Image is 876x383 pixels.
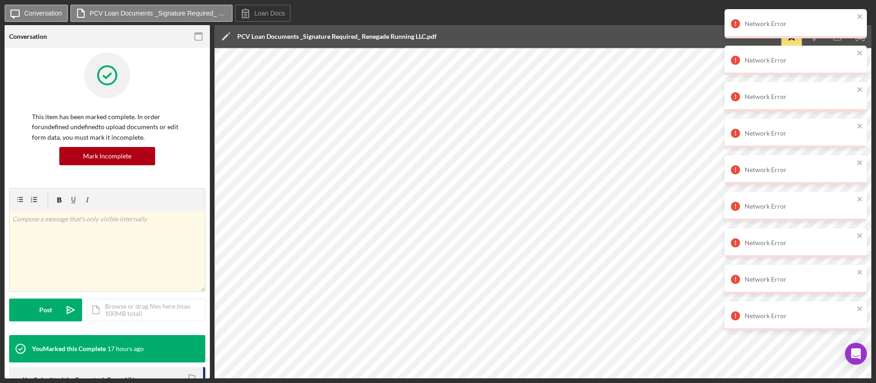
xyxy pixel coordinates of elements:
button: close [857,195,863,204]
button: close [857,305,863,314]
button: close [857,86,863,94]
label: Loan Docs [255,10,285,17]
div: You Marked this Complete [32,345,106,352]
button: close [857,122,863,131]
div: Network Error [745,20,854,27]
button: close [857,49,863,58]
div: Network Error [745,93,854,100]
p: This item has been marked complete. In order for undefined undefined to upload documents or edit ... [32,112,182,142]
div: Open Intercom Messenger [845,343,867,365]
div: PCV Loan Documents _Signature Required_ Renegade Running LLC.pdf [237,33,437,40]
time: 2025-09-29 23:24 [107,345,144,352]
button: close [857,159,863,168]
div: Network Error [745,239,854,247]
div: Network Error [745,57,854,64]
div: Network Error [745,276,854,283]
div: Network Error [745,130,854,137]
button: PCV Loan Documents _Signature Required_ Renegade Running LLC.pdf [70,5,233,22]
div: Mark Incomplete [83,147,131,165]
div: Post [39,299,52,321]
button: close [857,13,863,21]
label: Conversation [24,10,62,17]
div: Network Error [745,166,854,173]
button: close [857,268,863,277]
div: Network Error [745,203,854,210]
label: PCV Loan Documents _Signature Required_ Renegade Running LLC.pdf [90,10,227,17]
button: Mark Incomplete [59,147,155,165]
button: Post [9,299,82,321]
button: close [857,232,863,241]
button: Loan Docs [235,5,291,22]
div: Network Error [745,312,854,320]
button: Conversation [5,5,68,22]
div: Conversation [9,33,47,40]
